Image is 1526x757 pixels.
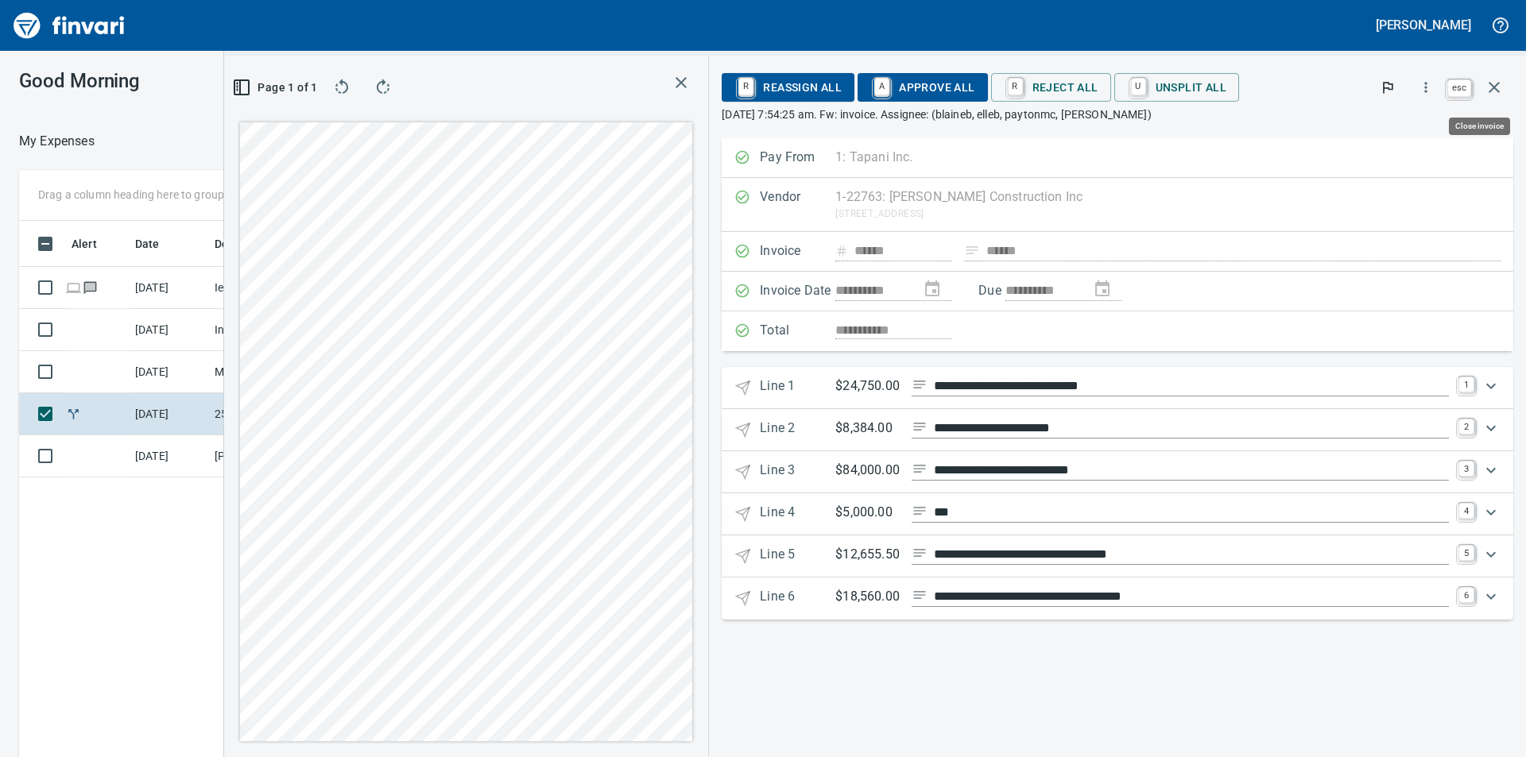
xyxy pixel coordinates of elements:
a: 1 [1458,377,1474,392]
button: AApprove All [858,73,987,102]
span: Date [135,234,180,253]
a: 4 [1458,503,1474,519]
a: U [1131,78,1146,95]
span: Has messages [82,282,99,292]
button: [PERSON_NAME] [1372,13,1475,37]
button: UUnsplit All [1114,73,1239,102]
h3: Good Morning [19,70,357,92]
a: 3 [1458,461,1474,477]
td: [DATE] [129,351,208,393]
p: My Expenses [19,132,95,151]
span: Approve All [870,74,974,101]
span: Online transaction [65,282,82,292]
img: Finvari [10,6,129,44]
div: Expand [722,451,1513,493]
td: In-N-Out Nampa Nampa ID [208,309,351,351]
p: [DATE] 7:54:25 am. Fw: invoice. Assignee: (blaineb, elleb, paytonmc, [PERSON_NAME]) [722,106,1513,122]
p: $84,000.00 [835,461,899,481]
p: $8,384.00 [835,419,899,438]
span: Alert [72,234,118,253]
td: [PERSON_NAME] #0163 [GEOGRAPHIC_DATA] WA [208,435,351,477]
p: Line 6 [760,587,835,610]
a: R [738,78,753,95]
p: Line 1 [760,377,835,400]
td: [DATE] [129,309,208,351]
span: Date [135,234,160,253]
div: Expand [722,577,1513,620]
td: Ieca 3034682231 CO [208,267,351,309]
div: Expand [722,367,1513,409]
a: 5 [1458,545,1474,561]
p: Line 5 [760,545,835,568]
span: Description [215,234,274,253]
a: A [874,78,889,95]
p: Line 4 [760,503,835,526]
td: [DATE] [129,393,208,435]
p: $12,655.50 [835,545,899,565]
button: More [1408,70,1443,105]
p: $18,560.00 [835,587,899,607]
td: [DATE] [129,267,208,309]
a: R [1008,78,1023,95]
button: RReject All [991,73,1111,102]
div: Expand [722,409,1513,451]
td: [DATE] [129,435,208,477]
span: Reject All [1004,74,1098,101]
a: 6 [1458,587,1474,603]
span: Split transaction [65,408,82,419]
p: $24,750.00 [835,377,899,396]
span: Unsplit All [1127,74,1226,101]
button: RReassign All [722,73,854,102]
div: Expand [722,535,1513,577]
button: Page 1 of 1 [237,73,316,102]
p: Drag a column heading here to group the table [38,187,271,203]
div: Expand [722,493,1513,535]
a: 2 [1458,419,1474,435]
button: Flag [1370,70,1405,105]
a: esc [1447,79,1471,97]
p: $5,000.00 [835,503,899,523]
td: Maverik #722 [GEOGRAPHIC_DATA] OR [208,351,351,393]
p: Line 3 [760,461,835,484]
span: Page 1 of 1 [243,78,310,98]
td: 252503 [208,393,351,435]
span: Description [215,234,295,253]
nav: breadcrumb [19,132,95,151]
h5: [PERSON_NAME] [1376,17,1471,33]
span: Alert [72,234,97,253]
p: Line 2 [760,419,835,442]
span: Reassign All [734,74,842,101]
